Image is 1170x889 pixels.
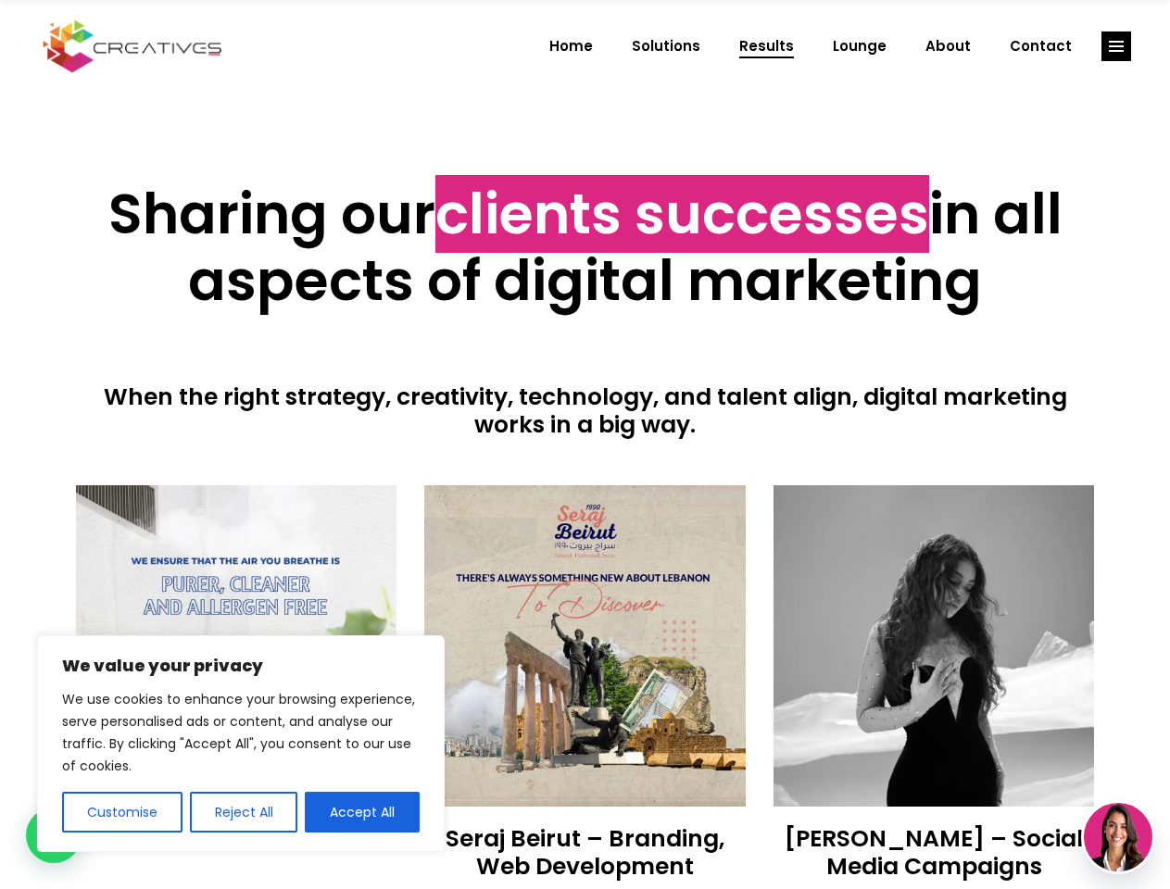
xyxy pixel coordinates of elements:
[632,22,700,70] span: Solutions
[833,22,887,70] span: Lounge
[446,822,724,883] a: Seraj Beirut – Branding, Web Development
[190,792,298,833] button: Reject All
[62,688,420,777] p: We use cookies to enhance your browsing experience, serve personalised ads or content, and analys...
[62,655,420,677] p: We value your privacy
[424,485,746,807] img: Creatives | Results
[37,635,445,852] div: We value your privacy
[39,18,226,75] img: Creatives
[1101,31,1131,61] a: link
[774,485,1095,807] img: Creatives | Results
[76,485,397,807] img: Creatives | Results
[26,808,82,863] div: WhatsApp contact
[76,181,1095,314] h2: Sharing our in all aspects of digital marketing
[435,175,929,253] span: clients successes
[739,22,794,70] span: Results
[62,792,182,833] button: Customise
[785,822,1083,883] a: [PERSON_NAME] – Social Media Campaigns
[612,22,720,70] a: Solutions
[76,383,1095,439] h4: When the right strategy, creativity, technology, and talent align, digital marketing works in a b...
[720,22,813,70] a: Results
[530,22,612,70] a: Home
[549,22,593,70] span: Home
[925,22,971,70] span: About
[1010,22,1072,70] span: Contact
[990,22,1091,70] a: Contact
[813,22,906,70] a: Lounge
[1084,803,1152,871] img: agent
[305,792,420,833] button: Accept All
[906,22,990,70] a: About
